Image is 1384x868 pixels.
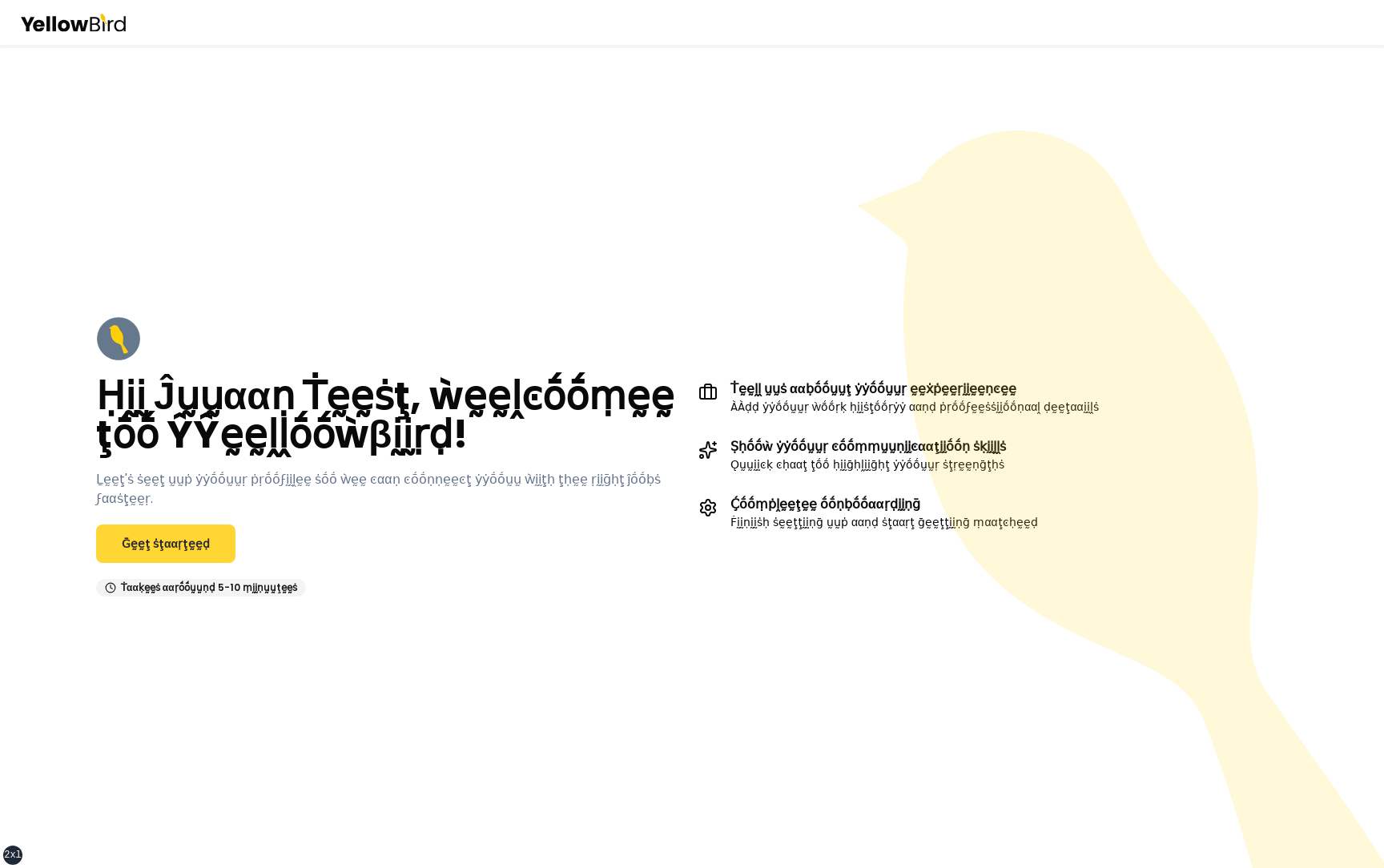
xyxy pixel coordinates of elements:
[4,849,22,862] div: 2xl
[730,514,1038,530] p: Ḟḭḭṇḭḭṡḥ ṡḛḛţţḭḭṇḡ ṵṵṗ ααṇḍ ṡţααṛţ ḡḛḛţţḭḭṇḡ ṃααţͼḥḛḛḍ
[96,524,235,563] a: Ḡḛḛţ ṡţααṛţḛḛḍ
[730,440,1006,453] h3: Ṣḥṓṓẁ ẏẏṓṓṵṵṛ ͼṓṓṃṃṵṵṇḭḭͼααţḭḭṓṓṇ ṡḳḭḭḽḽṡ
[96,377,686,454] h2: Ḥḭḭ Ĵṵṵααṇ Ṫḛḛṡţ, ẁḛḛḽͼṓṓṃḛḛ ţṓṓ ŶŶḛḛḽḽṓṓẁβḭḭṛḍ!
[96,470,686,508] p: Ḻḛḛţ'ṡ ṡḛḛţ ṵṵṗ ẏẏṓṓṵṵṛ ṗṛṓṓϝḭḭḽḛḛ ṡṓṓ ẁḛḛ ͼααṇ ͼṓṓṇṇḛḛͼţ ẏẏṓṓṵṵ ẁḭḭţḥ ţḥḛḛ ṛḭḭḡḥţ ĵṓṓḅṡ ϝααṡţḛḛṛ.
[730,456,1006,472] p: Ǫṵṵḭḭͼḳ ͼḥααţ ţṓṓ ḥḭḭḡḥḽḭḭḡḥţ ẏẏṓṓṵṵṛ ṡţṛḛḛṇḡţḥṡ
[730,383,1099,396] h3: Ṫḛḛḽḽ ṵṵṡ ααḅṓṓṵṵţ ẏẏṓṓṵṵṛ ḛḛẋṗḛḛṛḭḭḛḛṇͼḛḛ
[730,498,1038,511] h3: Ḉṓṓṃṗḽḛḛţḛḛ ṓṓṇḅṓṓααṛḍḭḭṇḡ
[730,399,1099,415] p: ÀÀḍḍ ẏẏṓṓṵṵṛ ẁṓṓṛḳ ḥḭḭṡţṓṓṛẏẏ ααṇḍ ṗṛṓṓϝḛḛṡṡḭḭṓṓṇααḽ ḍḛḛţααḭḭḽṡ
[96,579,306,597] div: Ṫααḳḛḛṡ ααṛṓṓṵṵṇḍ 5-10 ṃḭḭṇṵṵţḛḛṡ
